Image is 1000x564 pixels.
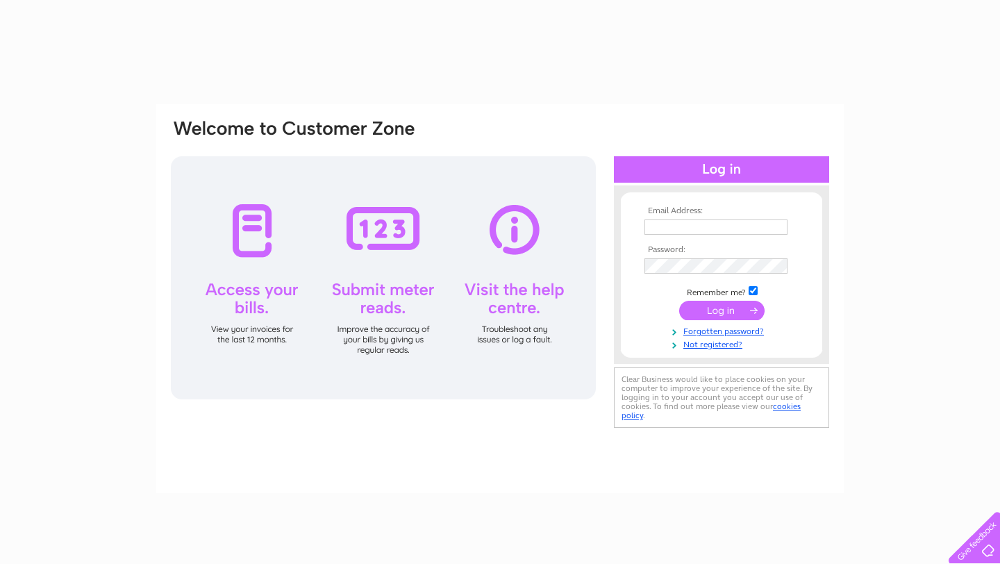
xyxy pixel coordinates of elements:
[622,401,801,420] a: cookies policy
[644,337,802,350] a: Not registered?
[641,206,802,216] th: Email Address:
[679,301,765,320] input: Submit
[644,324,802,337] a: Forgotten password?
[641,245,802,255] th: Password:
[641,284,802,298] td: Remember me?
[614,367,829,428] div: Clear Business would like to place cookies on your computer to improve your experience of the sit...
